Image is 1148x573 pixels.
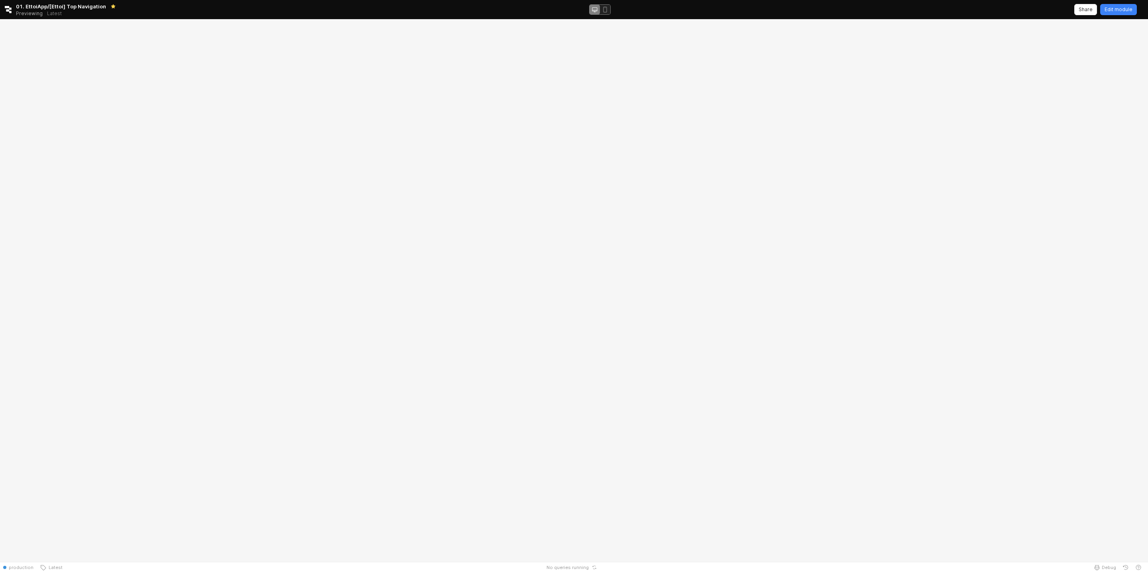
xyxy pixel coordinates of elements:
span: production [9,564,33,571]
button: History [1119,562,1132,573]
span: 01. EttoiApp/[Ettoi] Top Navigation [16,2,106,10]
button: Edit module [1100,4,1137,15]
p: Latest [47,10,62,17]
button: Help [1132,562,1145,573]
p: Edit module [1105,6,1132,13]
span: Previewing [16,10,43,18]
span: No queries running [546,564,589,571]
button: Debug [1091,562,1119,573]
p: Share [1079,6,1093,13]
span: Latest [46,564,63,571]
button: Share app [1074,4,1097,15]
button: Latest [37,562,66,573]
button: Reset app state [590,565,598,570]
div: Previewing Latest [16,8,66,19]
button: Remove app from favorites [109,2,117,10]
span: Debug [1102,564,1116,571]
button: Releases and History [43,8,66,19]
